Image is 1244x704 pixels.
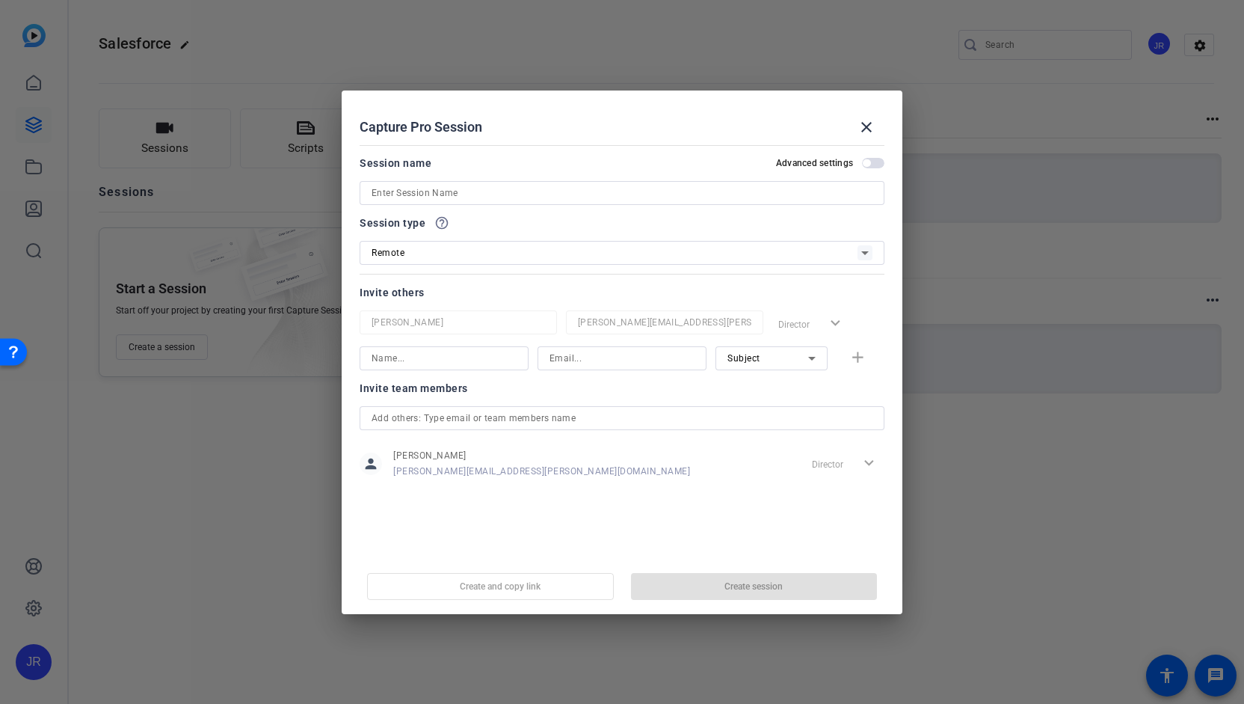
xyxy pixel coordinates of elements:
[393,465,690,477] span: [PERSON_NAME][EMAIL_ADDRESS][PERSON_NAME][DOMAIN_NAME]
[360,154,431,172] div: Session name
[360,214,425,232] span: Session type
[360,379,884,397] div: Invite team members
[372,349,517,367] input: Name...
[360,453,382,475] mat-icon: person
[372,248,404,258] span: Remote
[393,450,690,462] span: [PERSON_NAME]
[372,313,545,331] input: Name...
[434,215,449,230] mat-icon: help_outline
[372,184,872,202] input: Enter Session Name
[776,157,853,169] h2: Advanced settings
[549,349,695,367] input: Email...
[578,313,751,331] input: Email...
[857,118,875,136] mat-icon: close
[360,109,884,145] div: Capture Pro Session
[360,284,884,302] div: Invite others
[727,353,760,364] span: Subject
[372,409,872,427] input: Add others: Type email or team members name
